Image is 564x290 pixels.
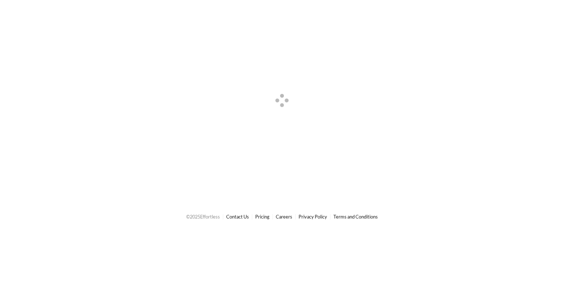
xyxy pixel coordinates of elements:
[333,214,378,220] a: Terms and Conditions
[299,214,327,220] a: Privacy Policy
[226,214,249,220] a: Contact Us
[186,214,220,220] span: © 2025 Effortless
[276,214,292,220] a: Careers
[255,214,270,220] a: Pricing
